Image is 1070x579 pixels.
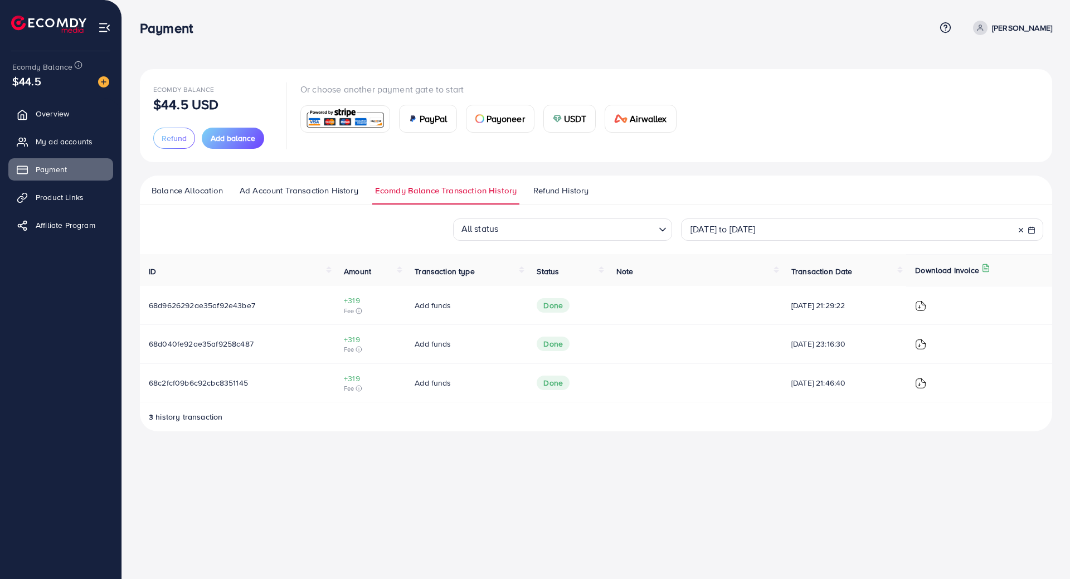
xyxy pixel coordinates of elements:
[543,105,596,133] a: cardUSDT
[152,184,223,197] span: Balance Allocation
[537,266,559,277] span: Status
[344,373,397,384] span: +319
[537,337,570,351] span: Done
[616,266,634,277] span: Note
[8,214,113,236] a: Affiliate Program
[149,338,254,349] span: 68d040fe92ae35af9258c487
[300,105,390,133] a: card
[300,82,685,96] p: Or choose another payment gate to start
[915,264,979,277] p: Download Invoice
[149,266,156,277] span: ID
[1023,529,1062,571] iframe: Chat
[537,376,570,390] span: Done
[36,164,67,175] span: Payment
[415,300,451,311] span: Add funds
[415,377,451,388] span: Add funds
[791,338,897,349] span: [DATE] 23:16:30
[153,128,195,149] button: Refund
[149,411,222,422] span: 3 history transaction
[630,112,667,125] span: Airwallex
[453,218,672,241] div: Search for option
[415,266,475,277] span: Transaction type
[344,345,397,354] span: Fee
[344,295,397,306] span: +319
[36,192,84,203] span: Product Links
[690,223,756,235] span: [DATE] to [DATE]
[36,108,69,119] span: Overview
[98,76,109,87] img: image
[8,103,113,125] a: Overview
[605,105,676,133] a: cardAirwallex
[915,378,926,389] img: ic-download-invoice.1f3c1b55.svg
[564,112,587,125] span: USDT
[8,186,113,208] a: Product Links
[475,114,484,123] img: card
[992,21,1052,35] p: [PERSON_NAME]
[162,133,187,144] span: Refund
[466,105,534,133] a: cardPayoneer
[240,184,358,197] span: Ad Account Transaction History
[344,266,371,277] span: Amount
[153,98,218,111] p: $44.5 USD
[344,384,397,393] span: Fee
[791,300,897,311] span: [DATE] 21:29:22
[791,266,853,277] span: Transaction Date
[487,112,525,125] span: Payoneer
[202,128,264,149] button: Add balance
[915,300,926,312] img: ic-download-invoice.1f3c1b55.svg
[344,306,397,315] span: Fee
[153,85,214,94] span: Ecomdy Balance
[537,298,570,313] span: Done
[420,112,448,125] span: PayPal
[36,136,93,147] span: My ad accounts
[459,220,501,238] span: All status
[969,21,1052,35] a: [PERSON_NAME]
[140,20,202,36] h3: Payment
[149,377,248,388] span: 68c2fcf09b6c92cbc8351145
[8,130,113,153] a: My ad accounts
[36,220,95,231] span: Affiliate Program
[344,334,397,345] span: +319
[149,300,255,311] span: 68d9626292ae35af92e43be7
[11,16,86,33] img: logo
[399,105,457,133] a: cardPayPal
[304,107,386,131] img: card
[915,339,926,350] img: ic-download-invoice.1f3c1b55.svg
[408,114,417,123] img: card
[12,73,41,89] span: $44.5
[614,114,628,123] img: card
[375,184,517,197] span: Ecomdy Balance Transaction History
[98,21,111,34] img: menu
[8,158,113,181] a: Payment
[502,220,654,238] input: Search for option
[791,377,897,388] span: [DATE] 21:46:40
[533,184,588,197] span: Refund History
[211,133,255,144] span: Add balance
[12,61,72,72] span: Ecomdy Balance
[553,114,562,123] img: card
[415,338,451,349] span: Add funds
